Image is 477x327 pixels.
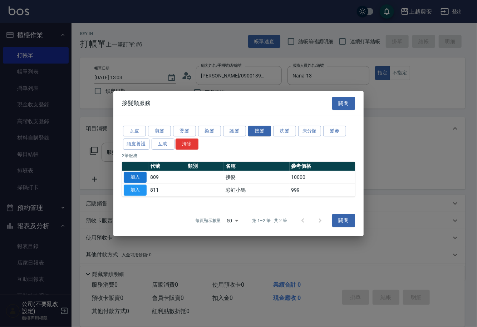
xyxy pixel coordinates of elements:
td: 999 [290,183,355,196]
button: 關閉 [332,97,355,110]
td: 接髮 [224,171,289,184]
td: 彩虹小馬 [224,183,289,196]
td: 809 [148,171,186,184]
button: 燙髮 [173,126,196,137]
button: 互助 [152,139,174,150]
button: 加入 [124,185,147,196]
button: 剪髮 [148,126,171,137]
th: 類別 [186,162,224,171]
td: 811 [148,183,186,196]
button: 染髮 [198,126,221,137]
button: 頭皮養護 [123,139,149,150]
button: 髮券 [323,126,346,137]
button: 清除 [176,139,198,150]
button: 瓦皮 [123,126,146,137]
button: 加入 [124,172,147,183]
button: 洗髮 [273,126,296,137]
th: 代號 [148,162,186,171]
p: 每頁顯示數量 [195,217,221,224]
th: 名稱 [224,162,289,171]
th: 參考價格 [290,162,355,171]
button: 護髮 [223,126,246,137]
div: 50 [224,211,241,230]
button: 關閉 [332,214,355,227]
td: 10000 [290,171,355,184]
p: 2 筆服務 [122,152,355,159]
button: 未分類 [298,126,321,137]
p: 第 1–2 筆 共 2 筆 [252,217,287,224]
button: 接髮 [248,126,271,137]
span: 接髮類服務 [122,100,151,107]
